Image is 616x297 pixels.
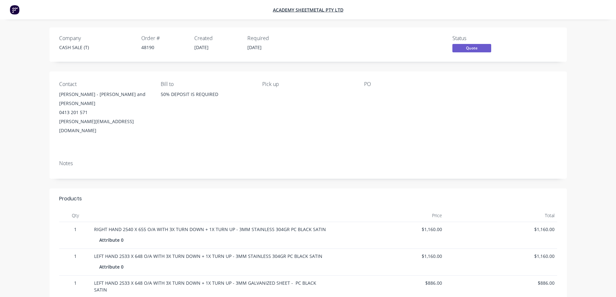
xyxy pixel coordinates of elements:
[99,262,126,271] div: Attribute 0
[452,44,491,52] span: Quote
[161,90,252,111] div: 50% DEPOSIT IS REQUIRED
[59,117,150,135] div: [PERSON_NAME][EMAIL_ADDRESS][DOMAIN_NAME]
[447,280,555,286] span: $886.00
[335,226,442,233] span: $1,160.00
[59,90,150,108] div: [PERSON_NAME] - [PERSON_NAME] and [PERSON_NAME]
[59,90,150,135] div: [PERSON_NAME] - [PERSON_NAME] and [PERSON_NAME]0413 201 571[PERSON_NAME][EMAIL_ADDRESS][DOMAIN_NAME]
[59,195,82,203] div: Products
[335,253,442,260] span: $1,160.00
[141,44,187,51] div: 48190
[62,226,89,233] span: 1
[99,235,126,245] div: Attribute 0
[59,81,150,87] div: Contact
[10,5,19,15] img: Factory
[447,226,555,233] span: $1,160.00
[262,81,353,87] div: Pick up
[332,209,445,222] div: Price
[59,44,134,51] div: CASH SALE (T)
[364,81,455,87] div: PO
[59,35,134,41] div: Company
[59,160,557,166] div: Notes
[194,35,240,41] div: Created
[445,209,557,222] div: Total
[59,108,150,117] div: 0413 201 571
[141,35,187,41] div: Order #
[94,253,322,259] span: LEFT HAND 2533 X 648 O/A WITH 3X TURN DOWN + 1X TURN UP - 3MM STAINLESS 304GR PC BLACK SATIN
[94,280,318,293] span: LEFT HAND 2533 X 648 O/A WITH 3X TURN DOWN + 1X TURN UP - 3MM GALVANIZED SHEET - PC BLACK SATIN
[59,209,92,222] div: Qty
[62,280,89,286] span: 1
[161,90,252,99] div: 50% DEPOSIT IS REQUIRED
[194,44,209,50] span: [DATE]
[94,226,326,232] span: RIGHT HAND 2540 X 655 O/A WITH 3X TURN DOWN + 1X TURN UP - 3MM STAINLESS 304GR PC BLACK SATIN
[452,35,501,41] div: Status
[161,81,252,87] div: Bill to
[62,253,89,260] span: 1
[273,7,343,13] a: Academy Sheetmetal Pty Ltd
[247,35,293,41] div: Required
[335,280,442,286] span: $886.00
[247,44,262,50] span: [DATE]
[447,253,555,260] span: $1,160.00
